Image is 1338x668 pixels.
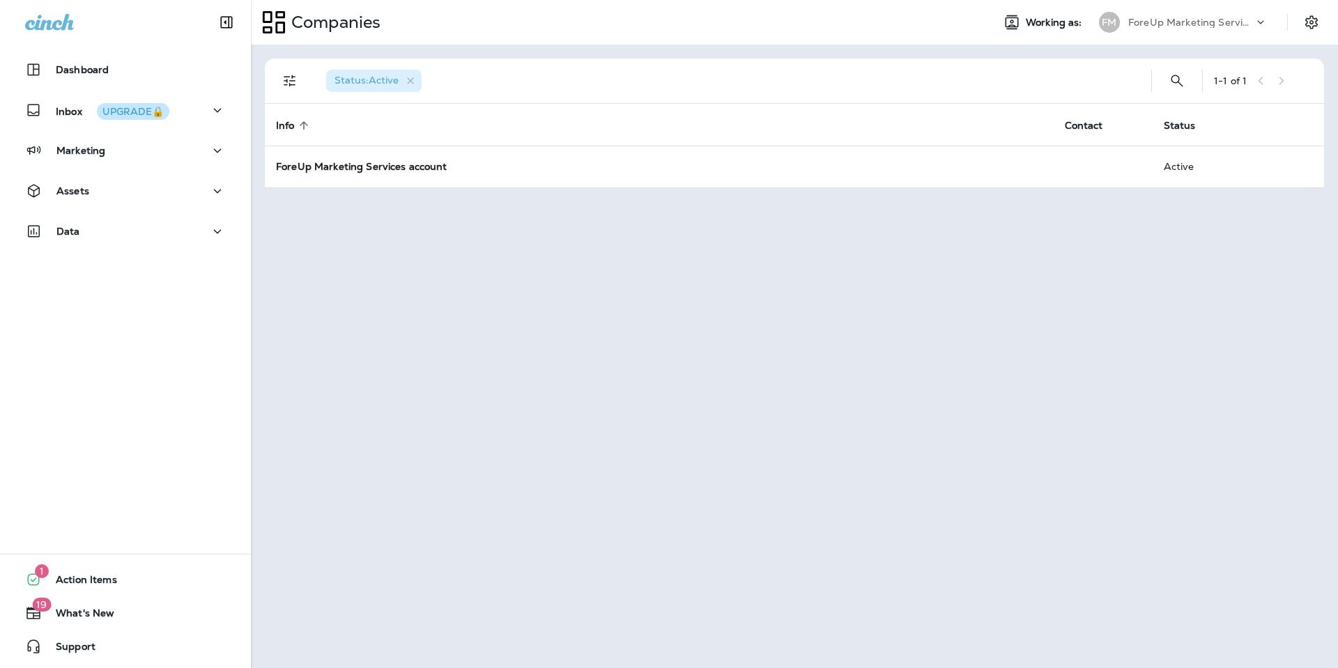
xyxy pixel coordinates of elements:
[1164,120,1196,132] span: Status
[42,641,95,658] span: Support
[334,74,399,86] span: Status : Active
[1099,12,1120,33] div: FM
[1065,119,1121,132] span: Contact
[276,160,447,173] strong: ForeUp Marketing Services account
[56,103,169,118] p: Inbox
[14,177,237,205] button: Assets
[286,12,380,33] p: Companies
[14,632,237,660] button: Support
[1214,75,1247,86] div: 1 - 1 of 1
[207,8,246,36] button: Collapse Sidebar
[14,217,237,245] button: Data
[1128,17,1254,28] p: ForeUp Marketing Services account
[1163,67,1191,95] button: Search Companies
[56,226,80,237] p: Data
[1153,146,1245,187] td: Active
[1065,120,1103,132] span: Contact
[97,103,169,120] button: UPGRADE🔒
[56,145,105,156] p: Marketing
[14,96,237,124] button: InboxUPGRADE🔒
[1164,119,1214,132] span: Status
[1026,17,1085,29] span: Working as:
[14,599,237,627] button: 19What's New
[14,56,237,84] button: Dashboard
[56,64,109,75] p: Dashboard
[326,70,422,92] div: Status:Active
[102,107,164,116] div: UPGRADE🔒
[32,598,51,612] span: 19
[14,566,237,593] button: 1Action Items
[42,574,117,591] span: Action Items
[14,137,237,164] button: Marketing
[35,564,49,578] span: 1
[1299,10,1324,35] button: Settings
[276,120,295,132] span: Info
[42,607,114,624] span: What's New
[276,119,313,132] span: Info
[276,67,304,95] button: Filters
[56,185,89,196] p: Assets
